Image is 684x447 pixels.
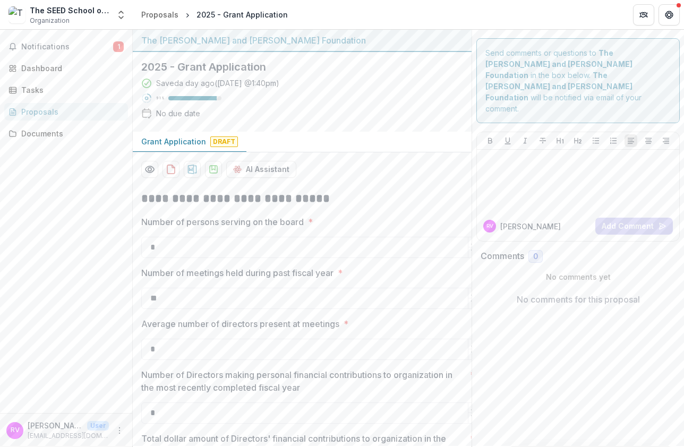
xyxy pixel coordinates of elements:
[21,128,119,139] div: Documents
[571,134,584,147] button: Heading 2
[141,9,178,20] div: Proposals
[485,71,632,102] strong: The [PERSON_NAME] and [PERSON_NAME] Foundation
[141,368,466,394] p: Number of Directors making personal financial contributions to organization in the most recently ...
[4,59,128,77] a: Dashboard
[163,161,179,178] button: download-proposal
[113,424,126,437] button: More
[196,9,288,20] div: 2025 - Grant Application
[660,134,672,147] button: Align Right
[501,134,514,147] button: Underline
[519,134,532,147] button: Italicize
[533,252,538,261] span: 0
[87,421,109,431] p: User
[481,271,676,282] p: No comments yet
[28,420,83,431] p: [PERSON_NAME]
[156,94,164,102] p: 91 %
[554,134,567,147] button: Heading 1
[137,7,183,22] a: Proposals
[141,136,206,147] p: Grant Application
[607,134,620,147] button: Ordered List
[500,221,561,232] p: [PERSON_NAME]
[30,5,109,16] div: The SEED School of [GEOGRAPHIC_DATA]
[481,251,524,261] h2: Comments
[11,427,20,434] div: Rebecca Verdolino
[476,38,680,123] div: Send comments or questions to in the box below. will be notified via email of your comment.
[625,134,637,147] button: Align Left
[21,63,119,74] div: Dashboard
[642,134,655,147] button: Align Center
[659,4,680,25] button: Get Help
[205,161,222,178] button: download-proposal
[4,125,128,142] a: Documents
[21,42,113,51] span: Notifications
[4,38,128,55] button: Notifications1
[589,134,602,147] button: Bullet List
[141,34,463,47] div: The [PERSON_NAME] and [PERSON_NAME] Foundation
[536,134,549,147] button: Strike
[28,431,109,441] p: [EMAIL_ADDRESS][DOMAIN_NAME]
[485,48,632,80] strong: The [PERSON_NAME] and [PERSON_NAME] Foundation
[595,218,673,235] button: Add Comment
[141,317,339,330] p: Average number of directors present at meetings
[137,7,292,22] nav: breadcrumb
[184,161,201,178] button: download-proposal
[633,4,654,25] button: Partners
[114,4,129,25] button: Open entity switcher
[30,16,70,25] span: Organization
[21,84,119,96] div: Tasks
[141,161,158,178] button: Preview 70b4512b-1bd0-4e55-bad7-141d99d57a82-0.pdf
[156,78,279,89] div: Saved a day ago ( [DATE] @ 1:40pm )
[517,293,640,306] p: No comments for this proposal
[226,161,296,178] button: AI Assistant
[8,6,25,23] img: The SEED School of Los Angeles County
[21,106,119,117] div: Proposals
[4,81,128,99] a: Tasks
[113,41,124,52] span: 1
[210,136,238,147] span: Draft
[141,61,446,73] h2: 2025 - Grant Application
[4,103,128,121] a: Proposals
[484,134,497,147] button: Bold
[141,216,304,228] p: Number of persons serving on the board
[156,108,200,119] div: No due date
[486,223,493,229] div: Rebecca Verdolino
[141,267,334,279] p: Number of meetings held during past fiscal year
